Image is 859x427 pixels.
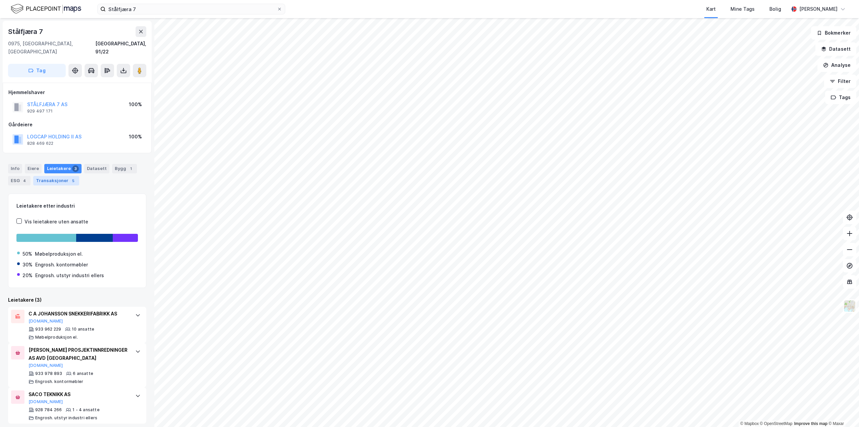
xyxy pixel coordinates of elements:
div: Engrosh. utstyr industri ellers [35,415,97,421]
div: [GEOGRAPHIC_DATA], 91/22 [95,40,146,56]
div: 20% [22,271,33,280]
div: Engrosh. kontormøbler [35,261,88,269]
div: 5 [70,177,77,184]
div: Eiere [25,164,42,173]
div: 0975, [GEOGRAPHIC_DATA], [GEOGRAPHIC_DATA] [8,40,95,56]
div: 933 962 229 [35,327,61,332]
iframe: Chat Widget [825,395,859,427]
div: Møbelproduksjon el. [35,335,78,340]
button: Bokmerker [811,26,856,40]
div: Gårdeiere [8,121,146,129]
div: [PERSON_NAME] [799,5,838,13]
button: Tag [8,64,66,77]
div: 3 [72,165,79,172]
a: OpenStreetMap [760,421,793,426]
div: Leietakere (3) [8,296,146,304]
div: 30% [22,261,33,269]
div: [PERSON_NAME] PROSJEKTINNREDNINGER AS AVD [GEOGRAPHIC_DATA] [29,346,129,362]
button: [DOMAIN_NAME] [29,363,63,368]
div: Møbelproduksjon el. [35,250,83,258]
div: 828 469 622 [27,141,53,146]
div: Mine Tags [730,5,755,13]
img: Z [843,300,856,312]
div: Transaksjoner [33,176,79,185]
div: 4 [21,177,28,184]
div: Leietakere [44,164,82,173]
div: 928 784 266 [35,407,62,413]
div: Engrosh. utstyr industri ellers [35,271,104,280]
div: ESG [8,176,31,185]
div: Bygg [112,164,137,173]
button: Datasett [815,42,856,56]
a: Mapbox [740,421,759,426]
input: Søk på adresse, matrikkel, gårdeiere, leietakere eller personer [106,4,277,14]
button: Tags [825,91,856,104]
div: Bolig [769,5,781,13]
div: Leietakere etter industri [16,202,138,210]
div: SACO TEKNIKK AS [29,390,129,398]
div: 10 ansatte [72,327,94,332]
div: 100% [129,100,142,109]
button: [DOMAIN_NAME] [29,318,63,324]
div: Info [8,164,22,173]
div: 1 - 4 ansatte [72,407,100,413]
div: Hjemmelshaver [8,88,146,96]
div: 933 978 893 [35,371,62,376]
button: [DOMAIN_NAME] [29,399,63,404]
div: Kart [706,5,716,13]
div: Vis leietakere uten ansatte [24,218,88,226]
div: 50% [22,250,32,258]
button: Filter [824,75,856,88]
div: Kontrollprogram for chat [825,395,859,427]
div: Engrosh. kontormøbler [35,379,83,384]
div: 929 497 171 [27,109,53,114]
div: 100% [129,133,142,141]
div: C A JOHANSSON SNEKKERIFABRIKK AS [29,310,129,318]
a: Improve this map [794,421,827,426]
div: Stålfjæra 7 [8,26,44,37]
div: Datasett [84,164,109,173]
div: 6 ansatte [73,371,93,376]
button: Analyse [817,58,856,72]
img: logo.f888ab2527a4732fd821a326f86c7f29.svg [11,3,81,15]
div: 1 [128,165,134,172]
